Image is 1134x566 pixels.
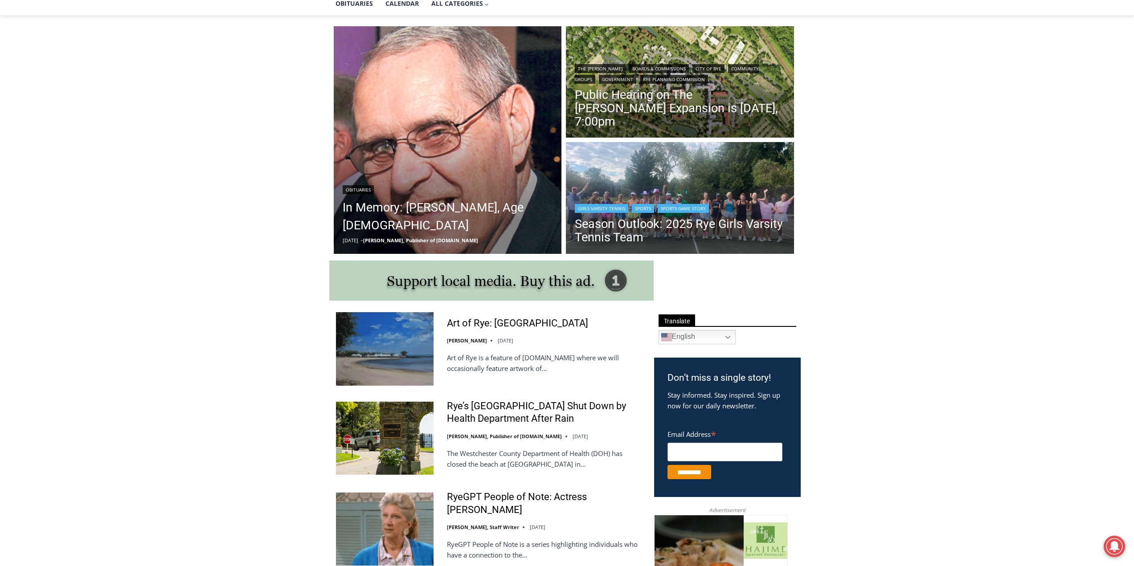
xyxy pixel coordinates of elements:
[336,312,434,385] img: Art of Rye: Rye Beach
[447,433,562,440] a: [PERSON_NAME], Publisher of [DOMAIN_NAME]
[329,261,654,301] img: support local media, buy this ad
[566,26,794,140] img: (PHOTO: Illustrative plan of The Osborn's proposed site plan from the July 10, 2025 planning comm...
[447,448,643,469] p: The Westchester County Department of Health (DOH) has closed the beach at [GEOGRAPHIC_DATA] in…
[640,75,708,84] a: Rye Planning Commission
[575,62,785,84] div: | | | | |
[214,86,432,111] a: Intern @ [DOMAIN_NAME]
[336,402,434,475] img: Rye’s Coveleigh Beach Shut Down by Health Department After Rain
[667,425,782,441] label: Email Address
[3,92,87,126] span: Open Tues. - Sun. [PHONE_NUMBER]
[632,204,654,213] a: Sports
[566,142,794,256] a: Read More Season Outlook: 2025 Rye Girls Varsity Tennis Team
[566,26,794,140] a: Read More Public Hearing on The Osborn Expansion is Tuesday, 7:00pm
[92,56,131,106] div: "[PERSON_NAME]'s draw is the fine variety of pristine raw fish kept on hand"
[336,493,434,566] img: RyeGPT People of Note: Actress Liz Sheridan
[447,337,487,344] a: [PERSON_NAME]
[575,64,626,73] a: The [PERSON_NAME]
[573,433,588,440] time: [DATE]
[343,199,553,234] a: In Memory: [PERSON_NAME], Age [DEMOGRAPHIC_DATA]
[667,390,787,411] p: Stay informed. Stay inspired. Sign up now for our daily newsletter.
[447,524,519,530] a: [PERSON_NAME], Staff Writer
[661,332,672,342] img: en
[659,314,695,326] span: Translate
[498,337,513,344] time: [DATE]
[447,400,643,425] a: Rye’s [GEOGRAPHIC_DATA] Shut Down by Health Department After Rain
[334,26,562,254] img: Obituary - Donald J. Demas
[334,26,562,254] a: Read More In Memory: Donald J. Demas, Age 90
[629,64,689,73] a: Boards & Commissions
[363,237,478,244] a: [PERSON_NAME], Publisher of [DOMAIN_NAME]
[658,204,709,213] a: Sports Game Story
[566,142,794,256] img: (PHOTO: The Rye Girls Varsity Tennis team posing in their partnered costumes before our annual St...
[447,317,588,330] a: Art of Rye: [GEOGRAPHIC_DATA]
[360,237,363,244] span: –
[692,64,725,73] a: City of Rye
[447,539,643,560] p: RyeGPT People of Note is a series highlighting individuals who have a connection to the…
[447,491,643,516] a: RyeGPT People of Note: Actress [PERSON_NAME]
[575,217,785,244] a: Season Outlook: 2025 Rye Girls Varsity Tennis Team
[447,352,643,374] p: Art of Rye is a feature of [DOMAIN_NAME] where we will occasionally feature artwork of…
[343,185,374,194] a: Obituaries
[233,89,413,109] span: Intern @ [DOMAIN_NAME]
[575,202,785,213] div: | |
[530,524,545,530] time: [DATE]
[667,371,787,385] h3: Don’t miss a single story!
[659,330,736,344] a: English
[575,88,785,128] a: Public Hearing on The [PERSON_NAME] Expansion is [DATE], 7:00pm
[0,90,90,111] a: Open Tues. - Sun. [PHONE_NUMBER]
[599,75,636,84] a: Government
[700,506,754,514] span: Advertisement
[575,204,628,213] a: Girls Varsity Tennis
[343,237,358,244] time: [DATE]
[225,0,421,86] div: "We would have speakers with experience in local journalism speak to us about their experiences a...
